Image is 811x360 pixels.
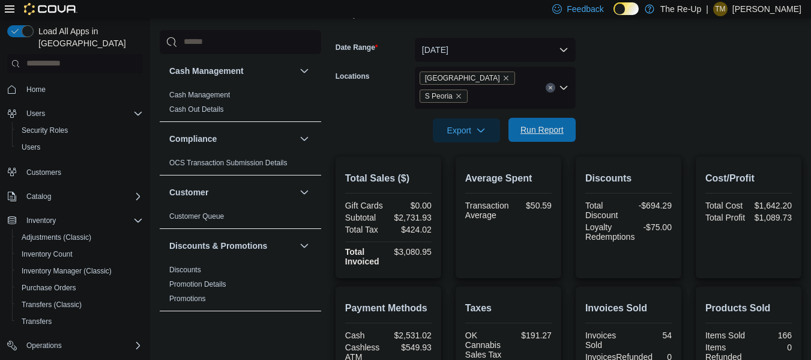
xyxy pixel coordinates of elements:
[22,82,50,97] a: Home
[22,142,40,152] span: Users
[391,331,432,340] div: $2,531.02
[22,283,76,293] span: Purchase Orders
[12,122,148,139] button: Security Roles
[169,322,295,334] button: Finance
[2,212,148,229] button: Inventory
[455,93,462,100] button: Remove S Peoria from selection in this group
[585,171,672,186] h2: Discounts
[169,294,206,304] span: Promotions
[17,247,143,261] span: Inventory Count
[2,188,148,205] button: Catalog
[169,133,295,145] button: Compliance
[17,123,73,138] a: Security Roles
[415,38,576,62] button: [DATE]
[22,189,56,204] button: Catalog
[169,65,244,77] h3: Cash Management
[160,263,321,311] div: Discounts & Promotions
[22,338,67,353] button: Operations
[17,247,77,261] a: Inventory Count
[12,313,148,330] button: Transfers
[751,343,792,352] div: 0
[546,83,555,93] button: Clear input
[420,72,515,85] span: Bartlesville
[17,314,56,329] a: Transfers
[345,201,386,210] div: Gift Cards
[169,240,295,252] button: Discounts & Promotions
[567,3,603,15] span: Feedback
[26,109,45,118] span: Users
[751,201,792,210] div: $1,642.20
[17,264,143,278] span: Inventory Manager (Classic)
[169,158,288,168] span: OCS Transaction Submission Details
[513,201,551,210] div: $50.59
[169,322,201,334] h3: Finance
[345,247,379,266] strong: Total Invoiced
[22,266,112,276] span: Inventory Manager (Classic)
[22,82,143,97] span: Home
[17,297,143,312] span: Transfers (Classic)
[391,343,432,352] div: $549.93
[12,296,148,313] button: Transfers (Classic)
[465,331,506,359] div: OK Cannabis Sales Tax
[12,263,148,279] button: Inventory Manager (Classic)
[511,331,552,340] div: $191.27
[705,213,746,222] div: Total Profit
[24,3,77,15] img: Cova
[26,216,56,225] span: Inventory
[169,90,230,100] span: Cash Management
[17,281,143,295] span: Purchase Orders
[12,246,148,263] button: Inventory Count
[660,2,701,16] p: The Re-Up
[297,321,312,335] button: Finance
[585,201,626,220] div: Total Discount
[169,240,267,252] h3: Discounts & Promotions
[631,331,672,340] div: 54
[22,164,143,179] span: Customers
[22,317,52,326] span: Transfers
[22,126,68,135] span: Security Roles
[391,213,432,222] div: $2,731.93
[345,171,432,186] h2: Total Sales ($)
[160,209,321,228] div: Customer
[17,140,45,154] a: Users
[705,331,746,340] div: Items Sold
[2,337,148,354] button: Operations
[336,43,378,52] label: Date Range
[17,140,143,154] span: Users
[169,212,224,221] a: Customer Queue
[17,123,143,138] span: Security Roles
[22,106,50,121] button: Users
[22,338,143,353] span: Operations
[17,230,143,245] span: Adjustments (Classic)
[26,192,51,201] span: Catalog
[440,118,493,142] span: Export
[169,105,224,114] span: Cash Out Details
[160,88,321,121] div: Cash Management
[425,72,500,84] span: [GEOGRAPHIC_DATA]
[705,171,792,186] h2: Cost/Profit
[169,212,224,221] span: Customer Queue
[169,159,288,167] a: OCS Transaction Submission Details
[420,90,468,103] span: S Peoria
[169,133,217,145] h3: Compliance
[706,2,708,16] p: |
[639,222,672,232] div: -$75.00
[160,156,321,175] div: Compliance
[22,165,66,180] a: Customers
[26,85,46,94] span: Home
[17,281,81,295] a: Purchase Orders
[614,2,639,15] input: Dark Mode
[751,213,792,222] div: $1,089.73
[391,201,432,210] div: $0.00
[705,301,792,316] h2: Products Sold
[465,201,509,220] div: Transaction Average
[345,213,386,222] div: Subtotal
[22,249,73,259] span: Inventory Count
[585,331,626,350] div: Invoices Sold
[631,201,672,210] div: -$694.29
[425,90,453,102] span: S Peoria
[169,65,295,77] button: Cash Management
[502,75,510,82] button: Remove Bartlesville from selection in this group
[169,186,208,198] h3: Customer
